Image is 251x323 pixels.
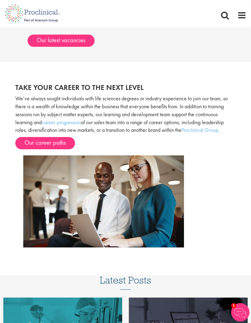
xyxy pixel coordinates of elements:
[182,126,218,133] a: Proclinical Group
[231,303,236,308] span: 1
[15,137,75,149] a: Our career paths
[15,84,236,91] h2: Take your career to the next level
[42,119,81,126] a: career progression
[231,303,249,321] img: Chatbot
[100,275,151,290] h3: Latest Posts
[15,95,236,134] p: We’ve always sought individuals with life sciences degrees or industry experience to join our tea...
